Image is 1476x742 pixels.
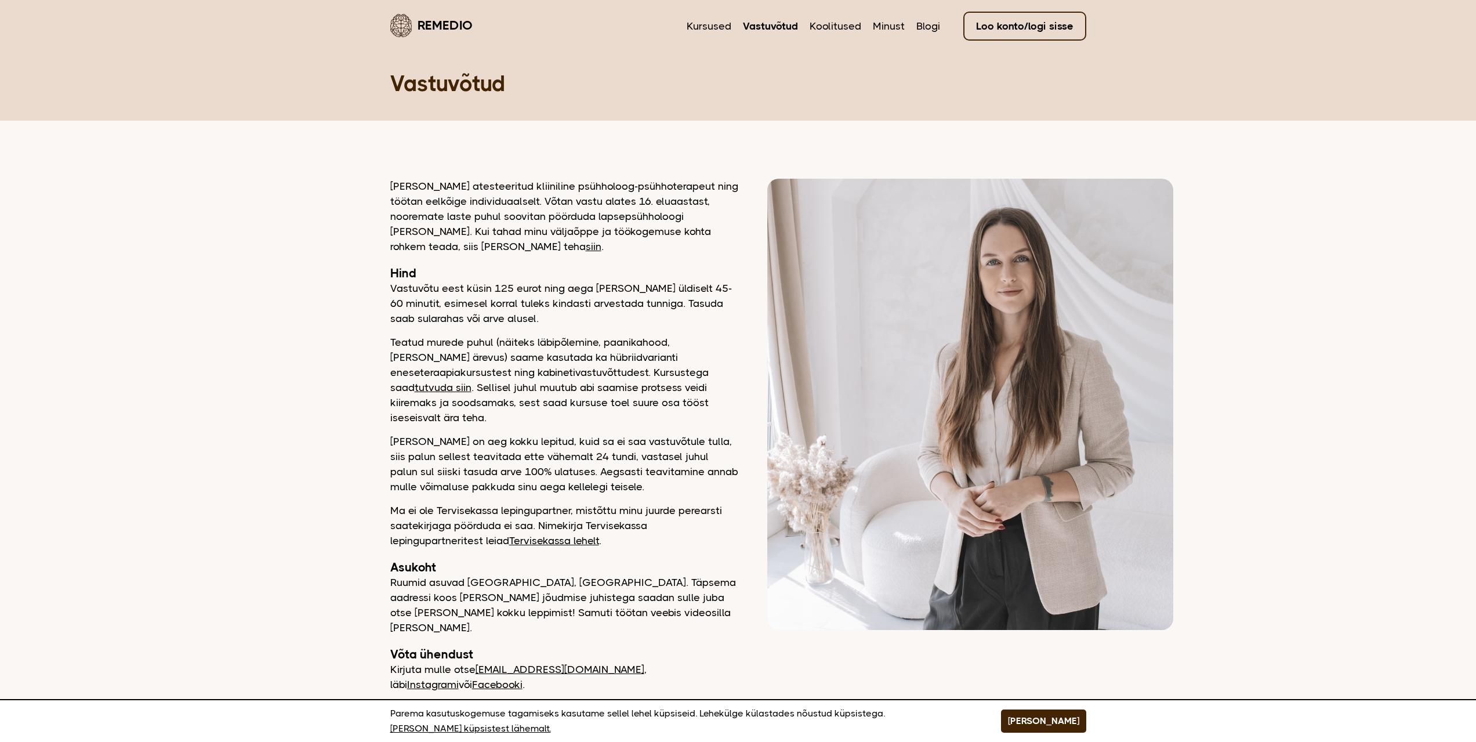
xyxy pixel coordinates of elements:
[390,281,738,326] p: Vastuvõtu eest küsin 125 eurot ning aega [PERSON_NAME] üldiselt 45-60 minutit, esimesel korral tu...
[390,662,738,692] p: Kirjuta mulle otse , läbi või .
[390,706,972,736] p: Parema kasutuskogemuse tagamiseks kasutame sellel lehel küpsiseid. Lehekülge külastades nõustud k...
[963,12,1086,41] a: Loo konto/logi sisse
[509,535,599,546] a: Tervisekassa lehelt
[390,70,1086,97] h1: Vastuvõtud
[586,241,601,252] a: siin
[476,664,644,675] a: [EMAIL_ADDRESS][DOMAIN_NAME]
[390,503,738,548] p: Ma ei ole Tervisekassa lepingupartner, mistõttu minu juurde perearsti saatekirjaga pöörduda ei sa...
[390,647,738,662] h2: Võta ühendust
[743,19,798,34] a: Vastuvõtud
[390,560,738,575] h2: Asukoht
[1001,710,1086,733] button: [PERSON_NAME]
[472,679,523,690] a: Facebooki
[916,19,940,34] a: Blogi
[390,434,738,494] p: [PERSON_NAME] on aeg kokku lepitud, kuid sa ei saa vastuvõtule tulla, siis palun sellest teavitad...
[390,575,738,635] p: Ruumid asuvad [GEOGRAPHIC_DATA], [GEOGRAPHIC_DATA]. Täpsema aadressi koos [PERSON_NAME] jõudmise ...
[390,12,473,39] a: Remedio
[390,14,412,37] img: Remedio logo
[390,335,738,425] p: Teatud murede puhul (näiteks läbipõlemine, paanikahood, [PERSON_NAME] ärevus) saame kasutada ka h...
[810,19,861,34] a: Koolitused
[687,19,731,34] a: Kursused
[873,19,905,34] a: Minust
[390,721,551,736] a: [PERSON_NAME] küpsistest lähemalt.
[407,679,459,690] a: Instagrami
[390,266,738,281] h2: Hind
[415,382,472,393] a: tutvuda siin
[767,179,1173,630] img: Dagmar naeratades kaamerasse vaatamas
[390,179,738,254] p: [PERSON_NAME] atesteeritud kliiniline psühholoog-psühhoterapeut ning töötan eelkõige individuaals...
